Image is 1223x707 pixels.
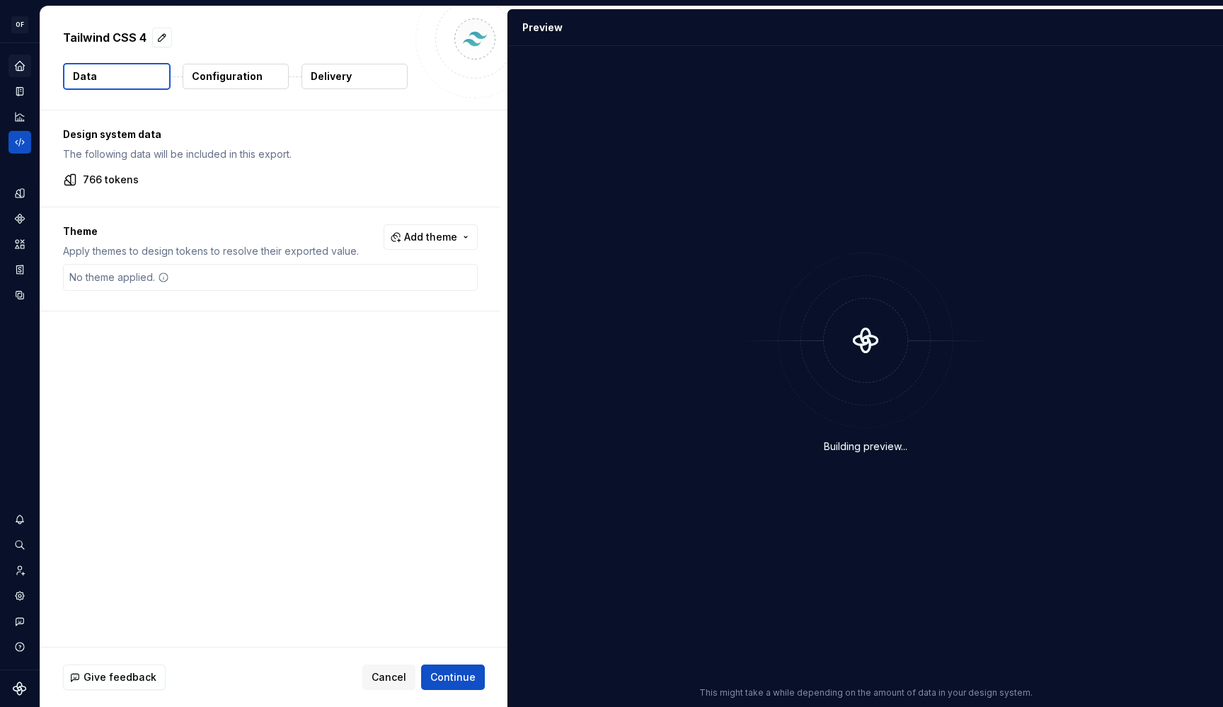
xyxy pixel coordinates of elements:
[8,105,31,128] a: Analytics
[8,182,31,205] a: Design tokens
[8,559,31,582] a: Invite team
[522,21,563,35] div: Preview
[73,69,97,84] p: Data
[8,534,31,556] button: Search ⌘K
[404,230,457,244] span: Add theme
[11,16,28,33] div: OF
[8,54,31,77] a: Home
[8,80,31,103] a: Documentation
[83,173,139,187] p: 766 tokens
[421,665,485,690] button: Continue
[63,244,359,258] p: Apply themes to design tokens to resolve their exported value.
[302,64,408,89] button: Delivery
[63,665,166,690] button: Give feedback
[63,224,359,238] p: Theme
[192,69,263,84] p: Configuration
[84,670,156,684] span: Give feedback
[13,682,27,696] svg: Supernova Logo
[8,258,31,281] a: Storybook stories
[8,207,31,230] a: Components
[3,9,37,40] button: OF
[63,29,147,46] p: Tailwind CSS 4
[8,284,31,306] a: Data sources
[699,687,1033,699] p: This might take a while depending on the amount of data in your design system.
[8,508,31,531] button: Notifications
[183,64,289,89] button: Configuration
[362,665,415,690] button: Cancel
[372,670,406,684] span: Cancel
[64,265,175,290] div: No theme applied.
[63,147,478,161] p: The following data will be included in this export.
[8,585,31,607] a: Settings
[824,439,907,454] div: Building preview...
[63,63,171,90] button: Data
[63,127,478,142] p: Design system data
[8,131,31,154] a: Code automation
[8,233,31,255] a: Assets
[384,224,478,250] button: Add theme
[430,670,476,684] span: Continue
[311,69,352,84] p: Delivery
[8,610,31,633] button: Contact support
